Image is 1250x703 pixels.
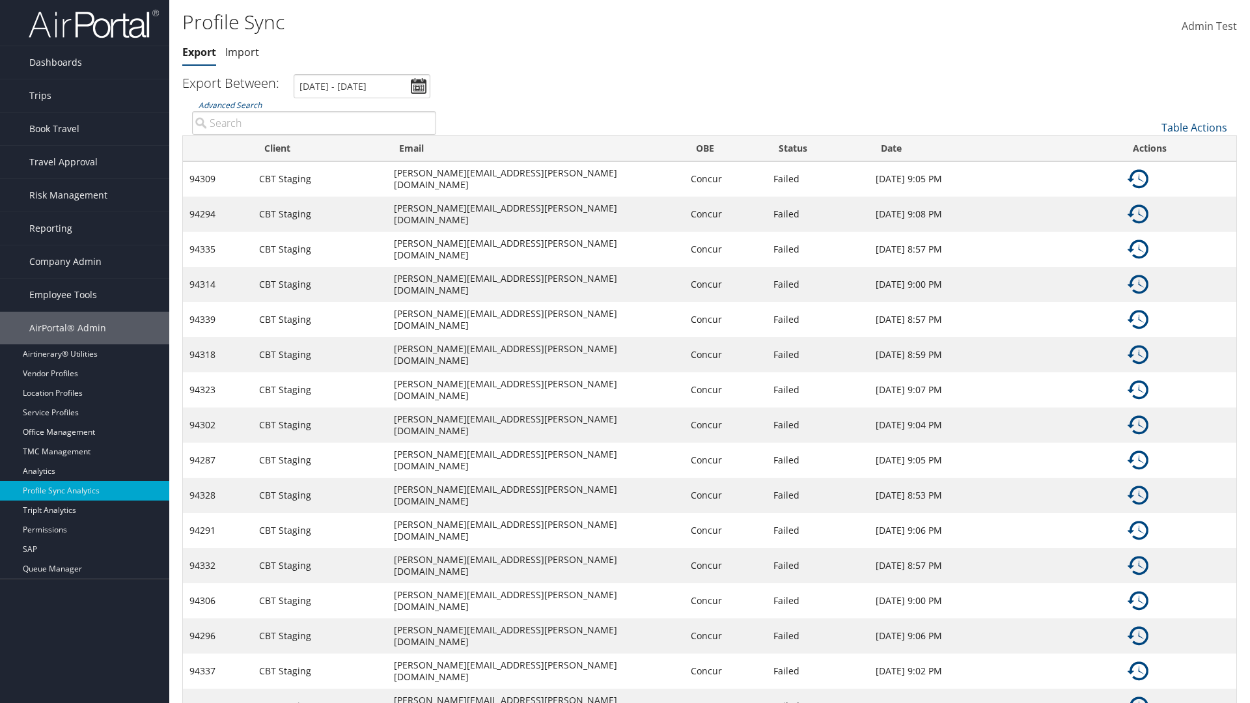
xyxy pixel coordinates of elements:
td: Concur [684,337,767,372]
td: Failed [767,161,869,197]
td: Concur [684,548,767,583]
span: Company Admin [29,245,102,278]
img: ta-history.png [1128,274,1148,295]
td: Concur [684,478,767,513]
h1: Profile Sync [182,8,885,36]
td: Failed [767,654,869,689]
td: CBT Staging [253,372,387,407]
td: Concur [684,407,767,443]
td: Failed [767,267,869,302]
a: Details [1128,312,1148,325]
td: [DATE] 9:06 PM [869,618,1121,654]
input: Advanced Search [192,111,436,135]
td: Failed [767,372,869,407]
span: Reporting [29,212,72,245]
span: Risk Management [29,179,107,212]
a: Table Actions [1161,120,1227,135]
td: [DATE] 9:07 PM [869,372,1121,407]
a: Details [1128,172,1148,184]
a: Details [1128,558,1148,571]
td: 94318 [183,337,253,372]
span: AirPortal® Admin [29,312,106,344]
td: 94291 [183,513,253,548]
td: CBT Staging [253,583,387,618]
td: [PERSON_NAME][EMAIL_ADDRESS][PERSON_NAME][DOMAIN_NAME] [387,372,684,407]
td: 94323 [183,372,253,407]
td: Failed [767,513,869,548]
td: 94332 [183,548,253,583]
img: ta-history.png [1128,169,1148,189]
td: CBT Staging [253,302,387,337]
img: ta-history.png [1128,450,1148,471]
td: CBT Staging [253,197,387,232]
th: Date: activate to sort column ascending [869,136,1121,161]
a: Details [1128,488,1148,501]
span: Travel Approval [29,146,98,178]
td: 94328 [183,478,253,513]
td: [DATE] 9:05 PM [869,443,1121,478]
td: [DATE] 9:06 PM [869,513,1121,548]
td: [DATE] 8:53 PM [869,478,1121,513]
td: [PERSON_NAME][EMAIL_ADDRESS][PERSON_NAME][DOMAIN_NAME] [387,583,684,618]
a: Details [1128,277,1148,290]
img: ta-history.png [1128,520,1148,541]
h3: Export Between: [182,74,279,92]
a: Import [225,45,259,59]
td: Concur [684,267,767,302]
td: Concur [684,161,767,197]
img: airportal-logo.png [29,8,159,39]
td: Concur [684,197,767,232]
td: [DATE] 9:00 PM [869,267,1121,302]
a: Details [1128,383,1148,395]
td: Failed [767,197,869,232]
td: CBT Staging [253,161,387,197]
td: Failed [767,583,869,618]
td: [DATE] 9:08 PM [869,197,1121,232]
span: Dashboards [29,46,82,79]
a: Details [1128,523,1148,536]
td: 94309 [183,161,253,197]
td: [PERSON_NAME][EMAIL_ADDRESS][PERSON_NAME][DOMAIN_NAME] [387,654,684,689]
img: ta-history.png [1128,379,1148,400]
span: Book Travel [29,113,79,145]
td: 94294 [183,197,253,232]
td: Concur [684,443,767,478]
th: Client: activate to sort column ascending [253,136,387,161]
th: Actions [1121,136,1236,161]
td: Concur [684,302,767,337]
td: [PERSON_NAME][EMAIL_ADDRESS][PERSON_NAME][DOMAIN_NAME] [387,478,684,513]
img: ta-history.png [1128,344,1148,365]
td: 94335 [183,232,253,267]
td: Concur [684,513,767,548]
td: 94287 [183,443,253,478]
img: ta-history.png [1128,204,1148,225]
td: [DATE] 8:57 PM [869,548,1121,583]
td: 94339 [183,302,253,337]
td: CBT Staging [253,654,387,689]
td: [DATE] 9:04 PM [869,407,1121,443]
span: Employee Tools [29,279,97,311]
a: Export [182,45,216,59]
span: Admin Test [1182,19,1237,33]
td: Failed [767,232,869,267]
td: CBT Staging [253,513,387,548]
td: [PERSON_NAME][EMAIL_ADDRESS][PERSON_NAME][DOMAIN_NAME] [387,513,684,548]
td: CBT Staging [253,267,387,302]
th: Email: activate to sort column ascending [387,136,684,161]
td: [PERSON_NAME][EMAIL_ADDRESS][PERSON_NAME][DOMAIN_NAME] [387,337,684,372]
img: ta-history.png [1128,555,1148,576]
th: Status: activate to sort column ascending [767,136,869,161]
a: Advanced Search [199,100,262,111]
td: Concur [684,583,767,618]
td: [DATE] 9:05 PM [869,161,1121,197]
a: Details [1128,664,1148,676]
td: Concur [684,618,767,654]
td: [PERSON_NAME][EMAIL_ADDRESS][PERSON_NAME][DOMAIN_NAME] [387,232,684,267]
td: [PERSON_NAME][EMAIL_ADDRESS][PERSON_NAME][DOMAIN_NAME] [387,161,684,197]
a: Admin Test [1182,7,1237,47]
td: [PERSON_NAME][EMAIL_ADDRESS][PERSON_NAME][DOMAIN_NAME] [387,443,684,478]
td: CBT Staging [253,618,387,654]
td: [DATE] 8:57 PM [869,302,1121,337]
td: [DATE] 9:02 PM [869,654,1121,689]
a: Details [1128,418,1148,430]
